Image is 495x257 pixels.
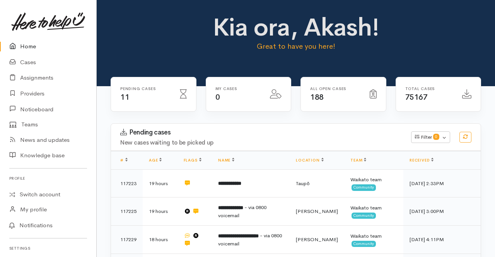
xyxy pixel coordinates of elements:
[352,213,376,219] span: Community
[111,226,143,254] td: 117229
[215,87,261,91] h6: My cases
[352,241,376,247] span: Community
[405,87,453,91] h6: Total cases
[218,158,234,163] a: Name
[352,184,376,191] span: Community
[218,232,282,247] span: - via 0800 voicemail
[310,92,324,102] span: 188
[403,170,481,197] td: [DATE] 2:33PM
[206,14,386,41] h1: Kia ora, Akash!
[120,92,129,102] span: 11
[120,87,171,91] h6: Pending cases
[296,180,310,187] span: Taupō
[184,158,201,163] a: Flags
[344,170,403,197] td: Waikato team
[296,158,323,163] a: Location
[9,243,87,254] h6: Settings
[111,170,143,197] td: 117223
[410,158,434,163] a: Received
[120,129,402,136] h3: Pending cases
[344,197,403,226] td: Waikato team
[149,158,162,163] a: Age
[215,92,220,102] span: 0
[143,170,178,197] td: 19 hours
[143,226,178,254] td: 18 hours
[350,158,366,163] a: Team
[9,173,87,184] h6: Profile
[405,92,428,102] span: 75167
[296,208,338,214] span: [PERSON_NAME]
[344,226,403,254] td: Waikato team
[296,236,338,243] span: [PERSON_NAME]
[206,41,386,52] p: Great to have you here!
[120,140,402,146] h4: New cases waiting to be picked up
[403,226,481,254] td: [DATE] 4:11PM
[310,87,360,91] h6: All Open cases
[218,204,266,219] span: - via 0800 voicemail
[143,197,178,226] td: 19 hours
[111,197,143,226] td: 117225
[403,197,481,226] td: [DATE] 3:00PM
[433,134,439,140] span: 0
[120,158,128,163] a: #
[411,131,450,143] button: Filter0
